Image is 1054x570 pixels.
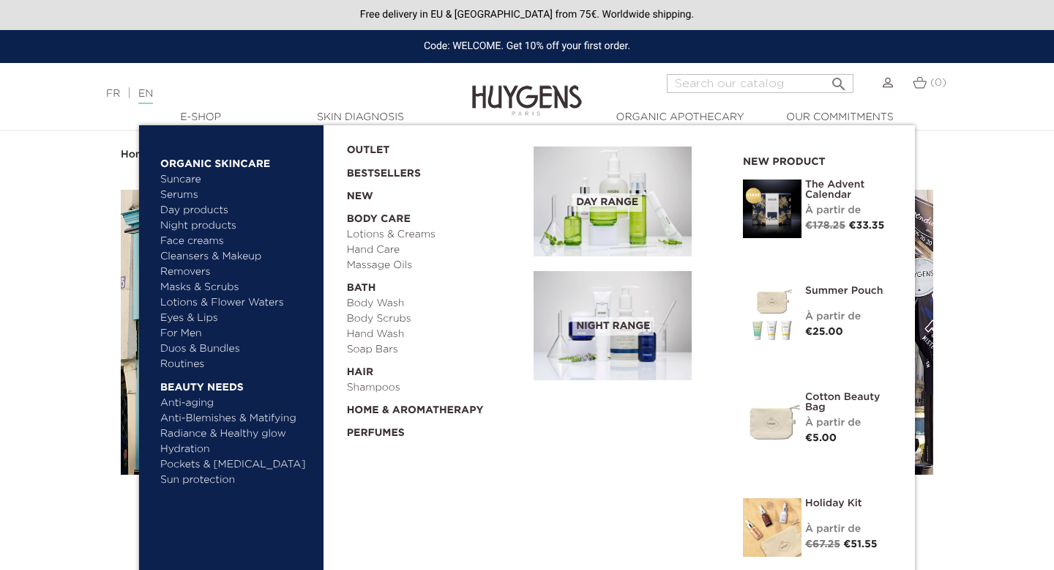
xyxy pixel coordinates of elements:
[160,357,313,372] a: Routines
[805,221,845,231] span: €178.25
[805,286,893,296] a: Summer pouch
[930,78,946,88] span: (0)
[667,74,853,93] input: Search
[127,110,274,125] a: E-Shop
[472,62,582,118] img: Huygens
[347,243,524,258] a: Hand Care
[347,258,524,273] a: Massage Oils
[160,203,313,218] a: Day products
[160,311,313,326] a: Eyes & Lips
[805,433,837,443] span: €5.00
[830,71,848,89] i: 
[121,149,152,160] strong: Home
[743,286,801,344] img: Summer pouch
[766,110,913,125] a: Our commitments
[160,172,313,188] a: Suncare
[805,179,893,200] a: The Advent Calendar
[805,522,893,537] div: À partir de
[160,149,313,172] a: Organic Skincare
[160,426,313,442] a: Radiance & Healthy glow
[572,317,654,336] span: Night Range
[160,218,300,234] a: Night products
[805,309,893,325] div: À partir de
[347,342,524,358] a: Soap Bars
[805,327,843,337] span: €25.00
[160,457,313,473] a: Pockets & [MEDICAL_DATA]
[160,188,313,203] a: Serums
[160,396,313,411] a: Anti-aging
[805,203,893,218] div: À partir de
[347,311,524,327] a: Body Scrubs
[848,221,884,231] span: €33.35
[160,341,313,357] a: Duos & Bundles
[607,110,753,125] a: Organic Apothecary
[160,280,313,295] a: Masks & Scrubs
[160,411,313,426] a: Anti-Blemishes & Matifying
[805,415,893,431] div: À partir de
[347,396,524,418] a: Home & Aromatherapy
[347,380,524,396] a: Shampoos
[121,149,154,160] a: Home
[347,296,524,311] a: Body Wash
[160,372,313,396] a: Beauty needs
[743,498,801,557] img: Holiday kit
[160,249,313,280] a: Cleansers & Makeup Removers
[347,227,524,243] a: Lotions & Creams
[160,234,313,249] a: Face creams
[347,204,524,227] a: Body Care
[99,85,428,103] div: |
[106,89,120,99] a: FR
[347,273,524,296] a: Bath
[347,136,511,158] a: OUTLET
[160,473,313,488] a: Sun protection
[347,182,524,204] a: New
[160,295,313,311] a: Lotions & Flower Waters
[347,327,524,342] a: Hand Wash
[805,539,840,549] span: €67.25
[287,110,433,125] a: Skin Diagnosis
[347,158,511,182] a: Bestsellers
[534,271,692,381] img: routine_nuit_banner.jpg
[805,392,893,412] a: Cotton Beauty Bag
[743,151,893,169] h2: New product
[743,392,801,451] img: Cotton Beauty Bag
[347,418,524,441] a: Perfumes
[534,147,721,256] a: Day Range
[534,271,721,381] a: Night Range
[160,442,313,457] a: Hydration
[805,498,893,508] a: Holiday Kit
[138,89,153,104] a: EN
[160,326,313,341] a: For Men
[743,179,801,238] img: The Advent Calendar
[572,193,642,212] span: Day Range
[843,539,877,549] span: €51.55
[534,147,692,256] img: routine_jour_banner.jpg
[347,358,524,380] a: Hair
[826,70,852,89] button: 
